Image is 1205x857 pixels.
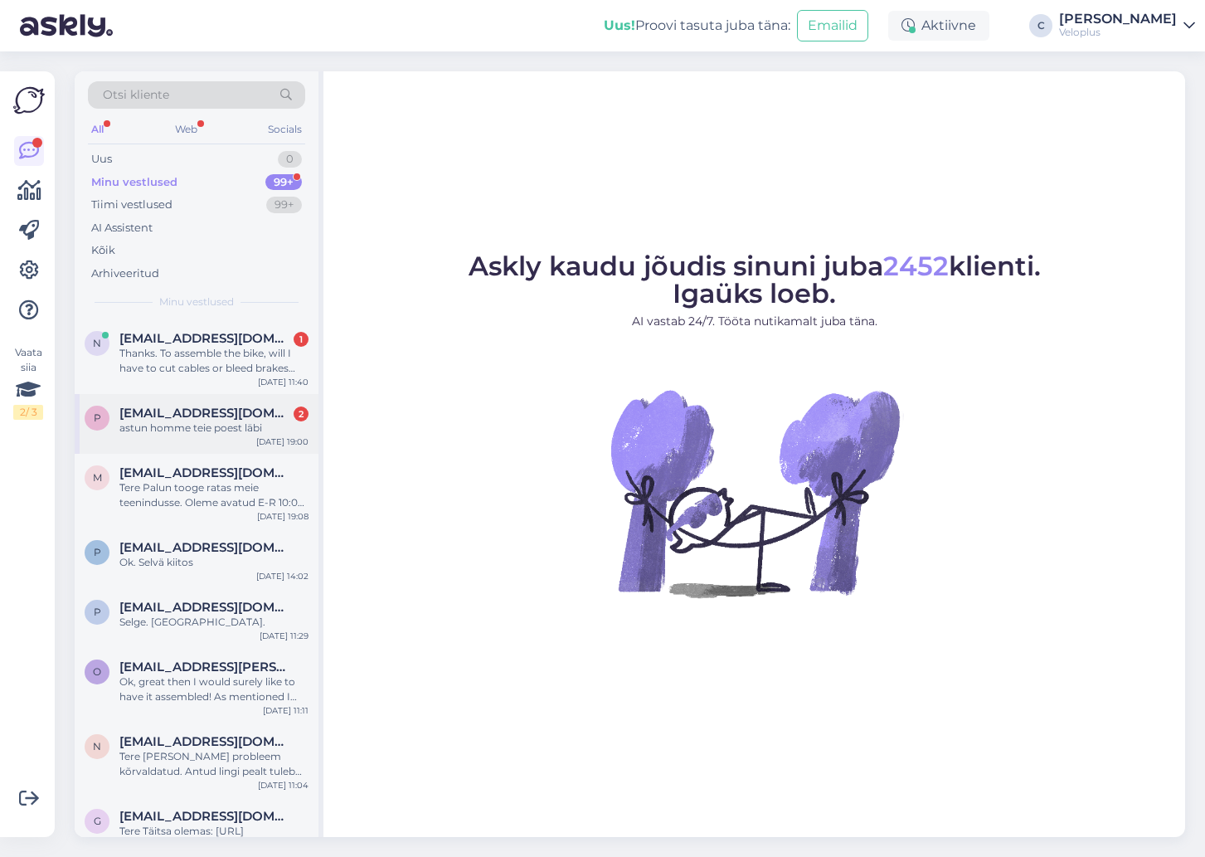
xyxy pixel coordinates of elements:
[94,546,101,558] span: p
[119,660,292,674] span: olli.t.tapio@outlook.com
[1059,12,1195,39] a: [PERSON_NAME]Veloplus
[13,85,45,116] img: Askly Logo
[1029,14,1052,37] div: C
[91,242,115,259] div: Kõik
[94,815,101,827] span: g
[604,16,790,36] div: Proovi tasuta juba täna:
[265,174,302,191] div: 99+
[13,345,43,420] div: Vaata siia
[119,809,292,824] span: goodmitriy@gmail.com
[883,250,949,282] span: 2452
[256,570,309,582] div: [DATE] 14:02
[119,540,292,555] span: pasipenttila7@gmail.com
[91,151,112,168] div: Uus
[266,197,302,213] div: 99+
[91,197,172,213] div: Tiimi vestlused
[93,665,101,678] span: o
[119,615,309,630] div: Selge. [GEOGRAPHIC_DATA].
[258,779,309,791] div: [DATE] 11:04
[469,313,1041,330] p: AI vastab 24/7. Tööta nutikamalt juba täna.
[265,119,305,140] div: Socials
[91,265,159,282] div: Arhiveeritud
[119,824,309,854] div: Tere Täitsa olemas: [URL][DOMAIN_NAME]
[604,17,635,33] b: Uus!
[119,734,292,749] span: na@na.na
[119,421,309,436] div: astun homme teie poest läbi
[94,606,101,618] span: p
[119,465,292,480] span: matveiraw@gmail.com
[888,11,989,41] div: Aktiivne
[605,343,904,642] img: No Chat active
[93,471,102,484] span: m
[119,749,309,779] div: Tere [PERSON_NAME] probleem kõrvaldatud. Antud lingi pealt tuleb [PERSON_NAME] sama viga kuna te ...
[91,220,153,236] div: AI Assistent
[119,600,292,615] span: paiviojala86@gmail.com
[263,704,309,717] div: [DATE] 11:11
[1059,12,1177,26] div: [PERSON_NAME]
[119,480,309,510] div: Tere Palun tooge ratas meie teenindusse. Oleme avatud E-R 10:00 kuni 19:00, L 10:00-17:00
[119,331,292,346] span: nassim.zinebi@gmail.com
[257,510,309,523] div: [DATE] 19:08
[294,407,309,421] div: 2
[13,405,43,420] div: 2 / 3
[172,119,201,140] div: Web
[103,86,169,104] span: Otsi kliente
[258,376,309,388] div: [DATE] 11:40
[119,406,292,421] span: priitroos@hotmail.com
[256,436,309,448] div: [DATE] 19:00
[119,555,309,570] div: Ok. Selvä kiitos
[278,151,302,168] div: 0
[469,250,1041,309] span: Askly kaudu jõudis sinuni juba klienti. Igaüks loeb.
[88,119,107,140] div: All
[1059,26,1177,39] div: Veloplus
[119,674,309,704] div: Ok, great then I would surely like to have it assembled! As mentioned I already ordered the bike,...
[159,295,234,309] span: Minu vestlused
[294,332,309,347] div: 1
[93,337,101,349] span: n
[260,630,309,642] div: [DATE] 11:29
[93,740,101,752] span: n
[797,10,868,41] button: Emailid
[119,346,309,376] div: Thanks. To assemble the bike, will I have to cut cables or bleed brakes and put handlebar tape on...
[94,411,101,424] span: p
[91,174,177,191] div: Minu vestlused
